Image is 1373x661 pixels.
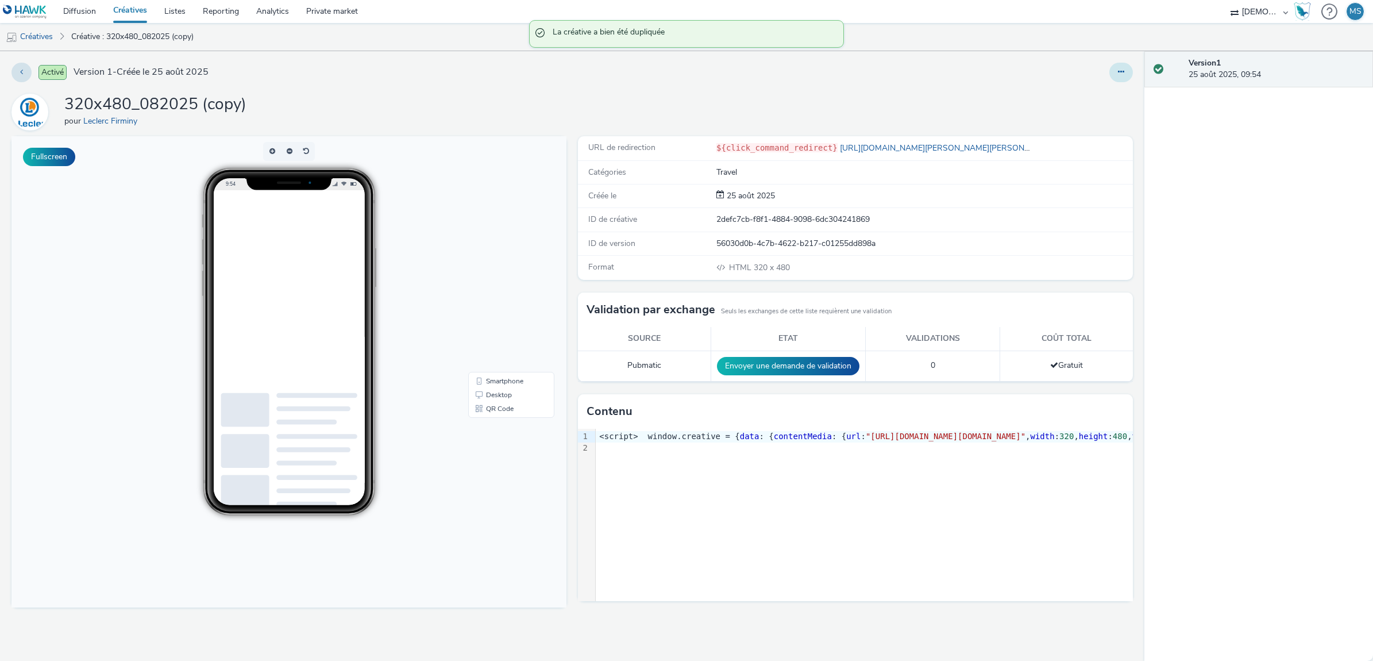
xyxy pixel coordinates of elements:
span: Activé [38,65,67,80]
span: data [740,432,759,441]
button: Fullscreen [23,148,75,166]
h3: Contenu [587,403,632,420]
span: "[URL][DOMAIN_NAME][DOMAIN_NAME]" [866,432,1025,441]
span: type [1132,432,1152,441]
div: 2defc7cb-f8f1-4884-9098-6dc304241869 [716,214,1132,225]
span: Format [588,262,614,272]
span: 320 x 480 [728,262,790,273]
span: Créée le [588,190,616,201]
span: contentMedia [774,432,832,441]
small: Seuls les exchanges de cette liste requièrent une validation [721,307,892,316]
a: Créative : 320x480_082025 (copy) [65,23,199,51]
div: 56030d0b-4c7b-4622-b217-c01255dd898a [716,238,1132,249]
li: Desktop [459,252,541,266]
span: URL de redirection [588,142,655,153]
a: Leclerc Firminy [83,116,142,126]
a: Hawk Academy [1294,2,1316,21]
span: 9:54 [214,44,224,51]
th: Coût total [1000,327,1133,351]
img: Hawk Academy [1294,2,1311,21]
li: QR Code [459,266,541,279]
div: Travel [716,167,1132,178]
button: Envoyer une demande de validation [717,357,859,375]
span: ID de créative [588,214,637,225]
img: Leclerc Firminy [13,95,47,129]
th: Validations [866,327,1000,351]
span: width [1031,432,1055,441]
a: [URL][DOMAIN_NAME][PERSON_NAME][PERSON_NAME] [838,143,1058,153]
span: Smartphone [475,241,512,248]
span: Catégories [588,167,626,178]
span: 0 [931,360,935,371]
strong: Version 1 [1189,57,1221,68]
h3: Validation par exchange [587,301,715,318]
span: 320 [1059,432,1074,441]
div: 1 [578,431,589,443]
span: ID de version [588,238,635,249]
span: pour [64,116,83,126]
div: 25 août 2025, 09:54 [1189,57,1364,81]
span: Gratuit [1050,360,1083,371]
th: Etat [711,327,866,351]
h1: 320x480_082025 (copy) [64,94,246,116]
a: Leclerc Firminy [11,106,53,117]
span: url [846,432,861,441]
span: height [1079,432,1108,441]
span: Desktop [475,255,500,262]
li: Smartphone [459,238,541,252]
img: undefined Logo [3,5,47,19]
div: MS [1349,3,1362,20]
td: Pubmatic [578,351,711,381]
span: QR Code [475,269,502,276]
img: mobile [6,32,17,43]
div: 2 [578,443,589,454]
span: La créative a bien été dupliquée [553,26,832,41]
th: Source [578,327,711,351]
span: HTML [729,262,754,273]
span: 25 août 2025 [724,190,775,201]
div: Création 25 août 2025, 09:54 [724,190,775,202]
span: Version 1 - Créée le 25 août 2025 [74,66,209,79]
span: 480 [1113,432,1127,441]
code: ${click_command_redirect} [716,143,838,152]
